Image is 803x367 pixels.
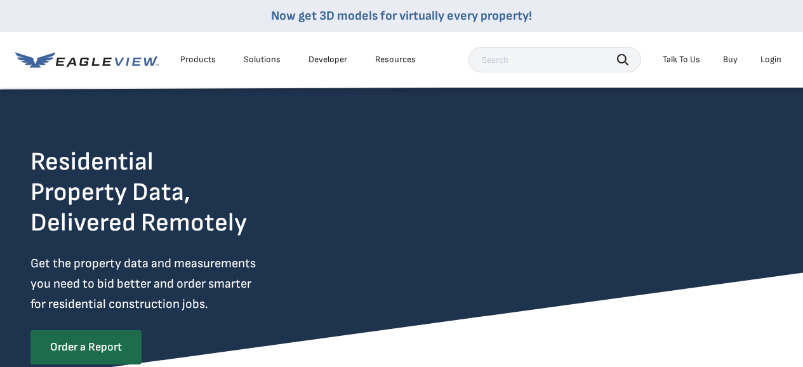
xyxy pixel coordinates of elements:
[663,54,700,65] div: Talk To Us
[271,8,532,23] a: Now get 3D models for virtually every property!
[180,54,216,65] div: Products
[30,147,247,238] h2: Residential Property Data, Delivered Remotely
[244,54,281,65] div: Solutions
[309,54,347,65] a: Developer
[723,54,738,65] a: Buy
[30,330,142,364] a: Order a Report
[760,54,781,65] div: Login
[30,253,309,314] p: Get the property data and measurements you need to bid better and order smarter for residential c...
[375,54,416,65] div: Resources
[468,47,641,72] input: Search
